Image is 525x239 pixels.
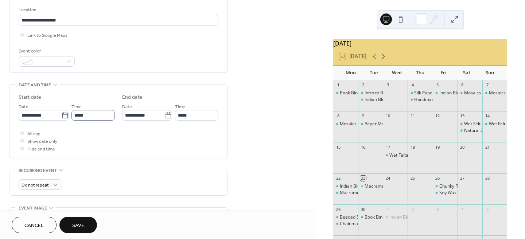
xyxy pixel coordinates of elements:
div: 8 [335,113,341,119]
div: 5 [485,207,490,212]
div: Paper Marbling [365,121,396,127]
div: Handmade Recycled Paper [414,97,469,103]
div: Sat [455,66,478,80]
div: 24 [385,176,390,181]
div: Mosaics for Beginners [333,121,358,127]
div: Soy Wax Candles [439,190,474,196]
div: 26 [435,176,440,181]
span: Date [19,103,28,111]
div: 28 [485,176,490,181]
div: Indian Block Printing [333,183,358,189]
div: Start date [19,94,41,101]
div: Fri [432,66,455,80]
span: Time [175,103,185,111]
div: Beaded Snowflake [333,214,358,220]
button: Cancel [12,217,57,233]
div: 20 [460,144,465,150]
div: Event color [19,47,73,55]
div: Mon [339,66,362,80]
div: Macrame Plant Hanger [333,190,358,196]
div: 12 [435,113,440,119]
div: Macrame Plant Hanger [340,190,387,196]
span: Date [122,103,132,111]
div: Intro to Beaded Jewellery [365,90,415,96]
div: Chainmaille - Helmweave [340,221,392,227]
div: 5 [435,82,440,88]
div: End date [122,94,143,101]
div: Handmade Recycled Paper [408,97,432,103]
div: Wet Felting - Flowers [383,152,408,158]
div: 22 [335,176,341,181]
div: Book Binding - Casebinding [333,90,358,96]
div: 11 [410,113,415,119]
div: 21 [485,144,490,150]
div: Indian Block Printing [383,214,408,220]
div: Indian Block Printing [439,90,481,96]
div: Mosaics for Beginners [464,90,510,96]
div: 2 [360,82,366,88]
div: Intro to Beaded Jewellery [358,90,383,96]
span: Event image [19,204,47,212]
span: Save [72,222,84,230]
span: Link to Google Maps [27,32,67,39]
div: 3 [385,82,390,88]
div: Wet Felting - Pots & Bowls [464,121,517,127]
div: 13 [460,113,465,119]
div: Silk Paper Making [408,90,432,96]
div: 7 [485,82,490,88]
div: 6 [460,82,465,88]
div: 4 [410,82,415,88]
div: Book Binding - Casebinding [358,214,383,220]
div: [DATE] [333,39,507,48]
div: Book Binding - Casebinding [340,90,395,96]
div: Wet Felting - Flowers [389,152,431,158]
div: Location [19,6,217,14]
div: 16 [360,144,366,150]
div: 2 [410,207,415,212]
div: Wet Felting - Pots & Bowls [482,121,507,127]
span: Recurring event [19,167,57,175]
div: Silk Paper Making [414,90,450,96]
div: 15 [335,144,341,150]
div: Chunky Rope Necklace [439,183,485,189]
div: Macrame Wall Art [358,183,383,189]
span: All day [27,130,40,138]
div: 17 [385,144,390,150]
div: Indian Block Printing [365,97,406,103]
div: 18 [410,144,415,150]
div: Soy Wax Candles [433,190,458,196]
div: 30 [360,207,366,212]
button: Save [59,217,97,233]
span: Time [71,103,82,111]
div: Mosaics for Beginners [458,90,482,96]
div: 3 [435,207,440,212]
div: Wet Felting - Pots & Bowls [458,121,482,127]
div: 1 [335,82,341,88]
span: Show date only [27,138,57,145]
div: Indian Block Printing [389,214,431,220]
div: 23 [360,176,366,181]
div: Indian Block Printing [340,183,381,189]
div: Indian Block Printing [358,97,383,103]
span: Cancel [24,222,44,230]
div: Macrame Wall Art [365,183,401,189]
span: Do not repeat [22,181,49,189]
span: Hide end time [27,145,55,153]
div: Natural Cold Process Soap Making [458,128,482,134]
div: Wed [385,66,409,80]
div: 10 [385,113,390,119]
div: Chainmaille - Helmweave [333,221,358,227]
div: 4 [460,207,465,212]
span: Date and time [19,81,51,89]
div: 19 [435,144,440,150]
div: Chunky Rope Necklace [433,183,458,189]
div: 9 [360,113,366,119]
div: Mosaics for Beginners [340,121,385,127]
div: Beaded Snowflake [340,214,377,220]
div: 14 [485,113,490,119]
div: Sun [478,66,501,80]
div: 25 [410,176,415,181]
div: 1 [385,207,390,212]
div: Paper Marbling [358,121,383,127]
